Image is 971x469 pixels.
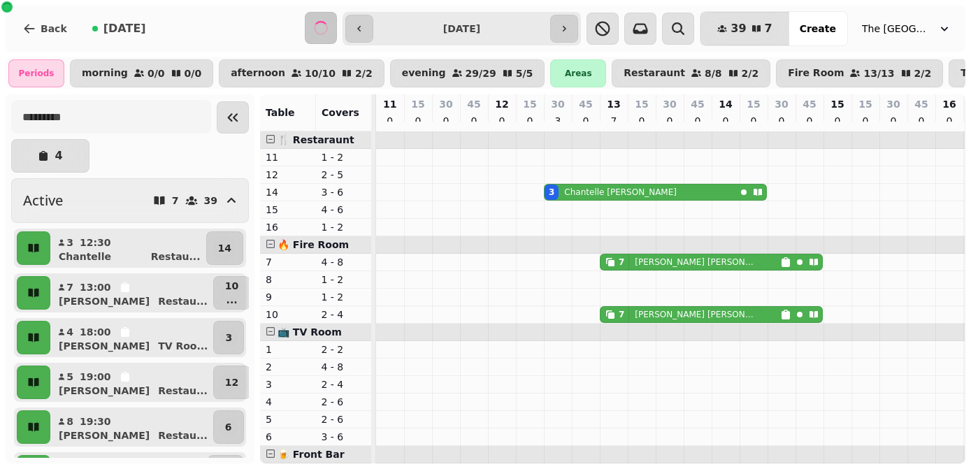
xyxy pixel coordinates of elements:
[731,23,746,34] span: 39
[23,191,63,210] h2: Active
[53,321,210,354] button: 418:00[PERSON_NAME]TV Roo...
[854,16,960,41] button: The [GEOGRAPHIC_DATA]
[213,276,250,310] button: 10...
[390,59,545,87] button: evening29/295/5
[624,68,685,79] p: Restaraunt
[765,23,772,34] span: 7
[266,308,310,322] p: 10
[803,97,816,111] p: 45
[322,185,366,199] p: 3 - 6
[619,309,624,320] div: 7
[225,279,238,293] p: 10
[80,280,111,294] p: 13:00
[80,370,111,384] p: 19:00
[225,293,238,307] p: ...
[612,59,770,87] button: Restaraunt8/82/2
[66,414,74,428] p: 8
[564,187,677,198] p: Chantelle [PERSON_NAME]
[635,257,755,268] p: [PERSON_NAME] [PERSON_NAME]
[322,255,366,269] p: 4 - 8
[151,250,201,264] p: Restau ...
[266,168,310,182] p: 12
[551,97,564,111] p: 30
[55,150,62,161] p: 4
[53,366,210,399] button: 519:00[PERSON_NAME]Restau...
[204,196,217,205] p: 39
[70,59,213,87] button: morning0/00/0
[700,12,789,45] button: 397
[468,114,480,128] p: 0
[59,428,150,442] p: [PERSON_NAME]
[383,97,396,111] p: 11
[747,97,760,111] p: 15
[619,257,624,268] div: 7
[266,377,310,391] p: 3
[466,68,496,78] p: 29 / 29
[11,12,78,45] button: Back
[412,114,424,128] p: 0
[322,273,366,287] p: 1 - 2
[41,24,67,34] span: Back
[322,377,366,391] p: 2 - 4
[322,168,366,182] p: 2 - 5
[266,107,295,118] span: Table
[776,114,787,128] p: 0
[830,97,844,111] p: 15
[8,59,64,87] div: Periods
[789,12,847,45] button: Create
[59,250,111,264] p: Chantelle
[158,384,208,398] p: Restau ...
[516,68,533,78] p: 5 / 5
[11,178,249,223] button: Active739
[158,428,208,442] p: Restau ...
[80,236,111,250] p: 12:30
[322,430,366,444] p: 3 - 6
[158,339,208,353] p: TV Roo ...
[266,150,310,164] p: 11
[66,325,74,339] p: 4
[580,114,591,128] p: 0
[742,68,759,78] p: 2 / 2
[266,255,310,269] p: 7
[148,68,165,78] p: 0 / 0
[53,276,210,310] button: 713:00[PERSON_NAME]Restau...
[266,220,310,234] p: 16
[80,325,111,339] p: 18:00
[82,68,128,79] p: morning
[916,114,927,128] p: 0
[322,395,366,409] p: 2 - 6
[322,342,366,356] p: 2 - 2
[776,59,943,87] button: Fire Room13/132/2
[322,203,366,217] p: 4 - 6
[103,23,146,34] span: [DATE]
[266,290,310,304] p: 9
[832,114,843,128] p: 0
[322,107,359,118] span: Covers
[206,231,243,265] button: 14
[278,449,345,460] span: 🍺 Front Bar
[608,114,619,128] p: 7
[664,114,675,128] p: 0
[11,139,89,173] button: 4
[66,370,74,384] p: 5
[705,68,722,78] p: 8 / 8
[862,22,932,36] span: The [GEOGRAPHIC_DATA]
[788,68,844,79] p: Fire Room
[775,97,788,111] p: 30
[886,97,900,111] p: 30
[524,114,535,128] p: 0
[59,339,150,353] p: [PERSON_NAME]
[172,196,179,205] p: 7
[719,97,732,111] p: 14
[858,97,872,111] p: 15
[59,384,150,398] p: [PERSON_NAME]
[213,366,250,399] button: 12
[81,12,157,45] button: [DATE]
[278,326,342,338] span: 📺 TV Room
[914,97,928,111] p: 45
[439,97,452,111] p: 30
[804,114,815,128] p: 0
[800,24,836,34] span: Create
[225,375,238,389] p: 12
[266,412,310,426] p: 5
